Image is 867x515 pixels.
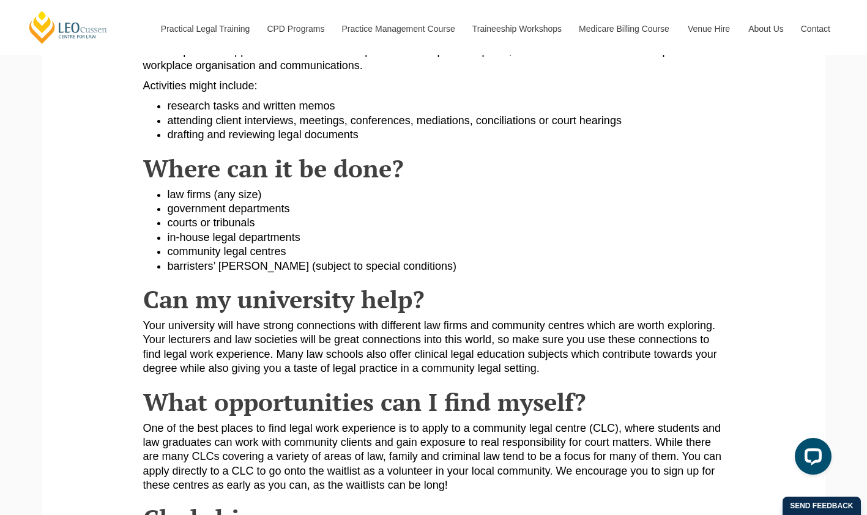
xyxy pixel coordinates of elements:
[168,245,724,259] li: community legal centres
[168,231,724,245] li: in-house legal departments
[463,2,570,55] a: Traineeship Workshops
[785,433,836,484] iframe: LiveChat chat widget
[792,2,839,55] a: Contact
[739,2,792,55] a: About Us
[143,319,724,376] p: Your university will have strong connections with different law firms and community centres which...
[168,202,724,216] li: government departments
[28,10,109,45] a: [PERSON_NAME] Centre for Law
[570,2,679,55] a: Medicare Billing Course
[168,216,724,230] li: courts or tribunals
[168,259,724,273] li: barristers’ [PERSON_NAME] (subject to special conditions)
[143,155,724,182] h2: Where can it be done?
[679,2,739,55] a: Venue Hire
[152,2,258,55] a: Practical Legal Training
[258,2,332,55] a: CPD Programs
[333,2,463,55] a: Practice Management Course
[143,421,724,493] p: One of the best places to find legal work experience is to apply to a community legal centre (CLC...
[168,188,724,202] li: law firms (any size)
[168,128,724,142] li: drafting and reviewing legal documents
[168,114,724,128] li: attending client interviews, meetings, conferences, mediations, conciliations or court hearings
[168,99,724,113] li: research tasks and written memos
[143,79,724,93] p: Activities might include:
[143,388,724,415] h2: What opportunities can I find myself?
[143,286,724,313] h2: Can my university help?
